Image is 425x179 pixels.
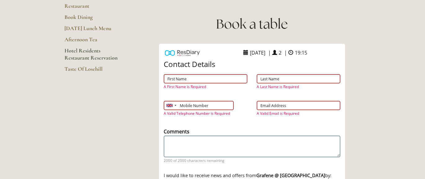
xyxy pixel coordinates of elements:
input: A Last Name is Required [257,74,340,83]
div: A Valid Email is Required [252,98,345,120]
span: 2000 of 2000 characters remaining [164,158,340,163]
span: | [284,49,287,56]
input: A Valid Telephone Number is Required [164,101,234,110]
input: A First Name is Required [164,74,247,83]
div: United Kingdom: +44 [164,101,178,110]
span: 19:15 [293,48,309,58]
h4: Contact Details [164,60,340,68]
span: | [268,49,271,56]
span: 2 [277,48,283,58]
span: [DATE] [248,48,267,58]
img: Powered by ResDiary [165,48,200,57]
strong: Grafene @ [GEOGRAPHIC_DATA] [256,172,325,178]
span: A First Name is Required [164,84,247,89]
span: A Last Name is Required [257,84,340,89]
span: A Valid Telephone Number is Required [164,111,247,116]
a: Taste Of Losehill [64,65,124,77]
input: A Valid Email is Required [257,101,340,110]
label: Comments [164,128,189,135]
a: [DATE] Lunch Menu [64,25,124,36]
div: A Last Name is Required [252,71,345,93]
h1: Book a table [144,15,361,33]
a: Afternoon Tea [64,36,124,47]
div: A Valid Telephone Number is Required [159,98,252,120]
a: Book Dining [64,14,124,25]
a: Restaurant [64,2,124,14]
div: I would like to receive news and offers from by: [164,172,340,178]
a: Hotel Residents Restaurant Reservation [64,47,124,65]
span: A Valid Email is Required [257,111,340,116]
div: A First Name is Required [159,71,252,93]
